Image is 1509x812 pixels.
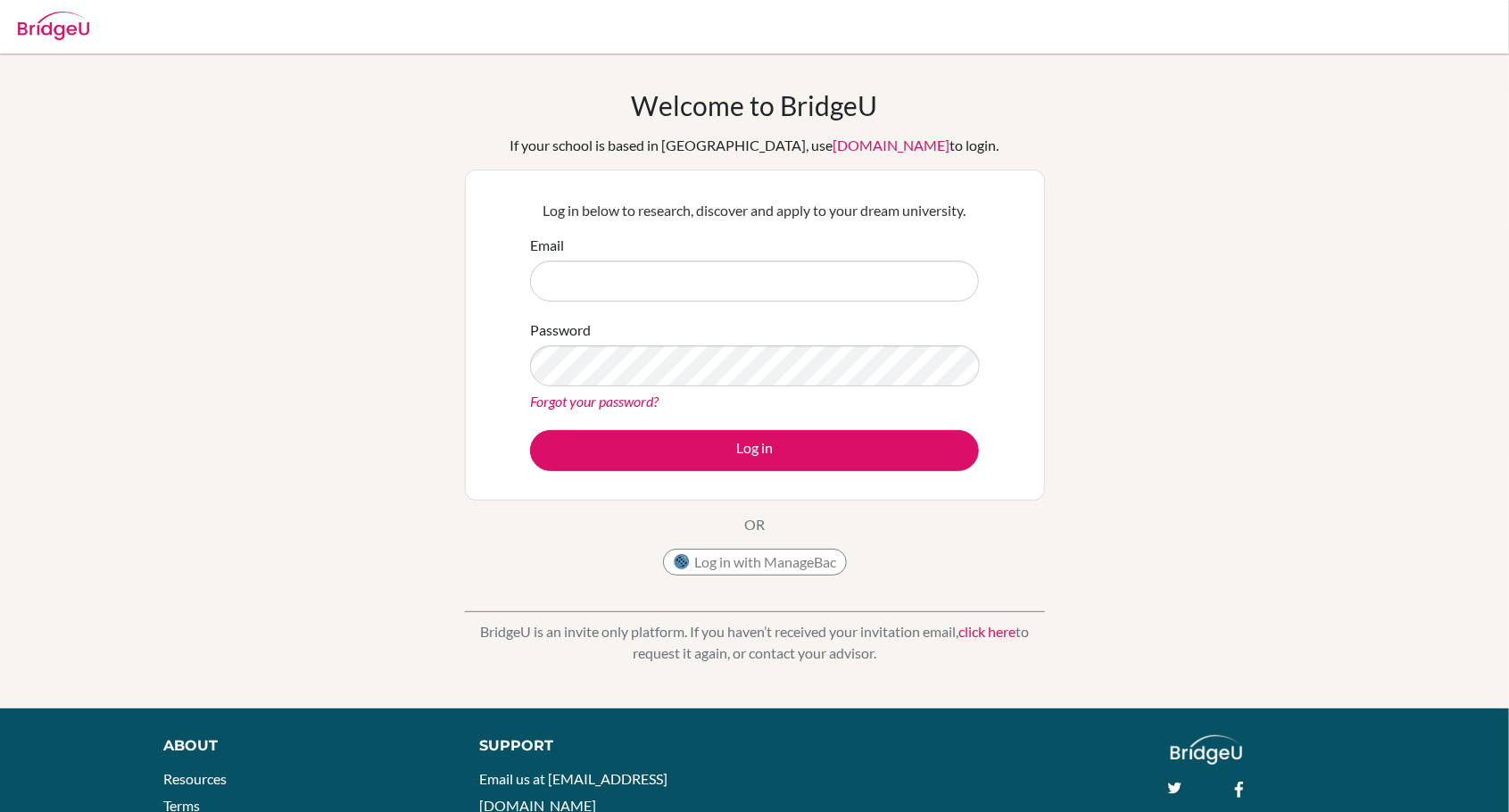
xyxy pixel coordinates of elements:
[163,735,439,757] div: About
[163,770,227,787] a: Resources
[18,12,89,40] img: Bridge-U
[530,319,591,341] label: Password
[530,393,659,410] a: Forgot your password?
[465,621,1045,664] p: BridgeU is an invite only platform. If you haven’t received your invitation email, to request it ...
[530,430,979,471] button: Log in
[1171,735,1243,765] img: logo_white@2x-f4f0deed5e89b7ecb1c2cc34c3e3d731f90f0f143d5ea2071677605dd97b5244.png
[479,735,735,757] div: Support
[663,549,847,576] button: Log in with ManageBac
[958,623,1016,640] a: click here
[744,514,765,535] p: OR
[833,137,950,153] a: [DOMAIN_NAME]
[632,89,878,121] h1: Welcome to BridgeU
[530,200,979,221] p: Log in below to research, discover and apply to your dream university.
[510,135,999,156] div: If your school is based in [GEOGRAPHIC_DATA], use to login.
[530,235,564,256] label: Email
